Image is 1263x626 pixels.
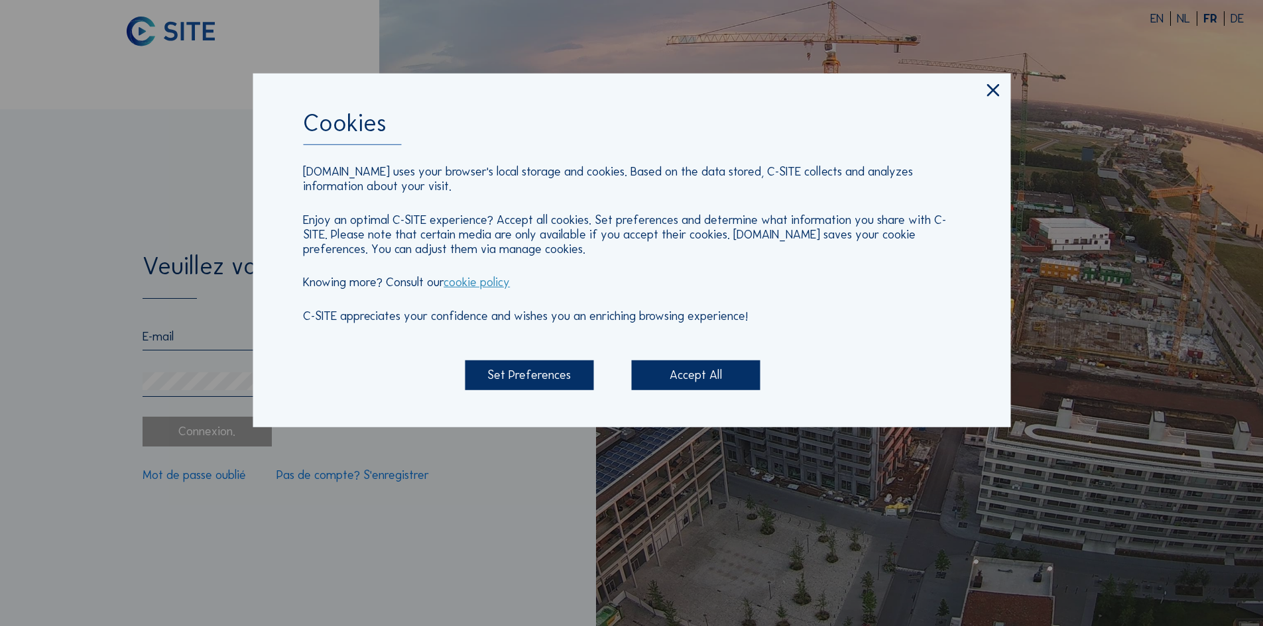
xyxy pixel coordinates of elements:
[303,212,960,256] p: Enjoy an optimal C-SITE experience? Accept all cookies. Set preferences and determine what inform...
[303,275,960,289] p: Knowing more? Consult our
[303,308,960,323] p: C-SITE appreciates your confidence and wishes you an enriching browsing experience!
[303,111,960,144] div: Cookies
[632,360,760,390] div: Accept All
[444,275,510,289] a: cookie policy
[303,164,960,193] p: [DOMAIN_NAME] uses your browser's local storage and cookies. Based on the data stored, C-SITE col...
[465,360,593,390] div: Set Preferences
